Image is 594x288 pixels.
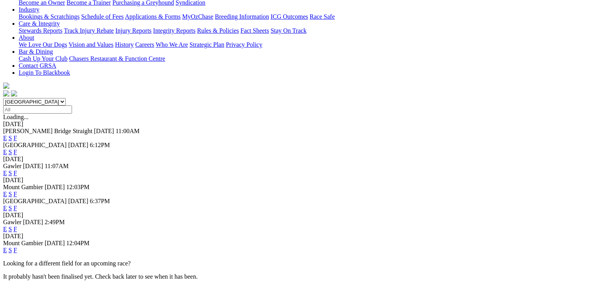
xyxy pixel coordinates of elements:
[215,13,269,20] a: Breeding Information
[197,27,239,34] a: Rules & Policies
[9,205,12,211] a: S
[3,226,7,232] a: E
[19,62,56,69] a: Contact GRSA
[19,13,79,20] a: Bookings & Scratchings
[66,240,90,246] span: 12:04PM
[3,83,9,89] img: logo-grsa-white.png
[3,114,28,120] span: Loading...
[153,27,195,34] a: Integrity Reports
[271,13,308,20] a: ICG Outcomes
[309,13,334,20] a: Race Safe
[81,13,123,20] a: Schedule of Fees
[3,177,591,184] div: [DATE]
[23,219,43,225] span: [DATE]
[19,48,53,55] a: Bar & Dining
[271,27,306,34] a: Stay On Track
[11,90,17,97] img: twitter.svg
[14,247,17,253] a: F
[3,247,7,253] a: E
[45,240,65,246] span: [DATE]
[182,13,213,20] a: MyOzChase
[3,156,591,163] div: [DATE]
[3,198,67,204] span: [GEOGRAPHIC_DATA]
[135,41,154,48] a: Careers
[14,205,17,211] a: F
[9,191,12,197] a: S
[14,191,17,197] a: F
[66,184,90,190] span: 12:03PM
[3,191,7,197] a: E
[90,142,110,148] span: 6:12PM
[9,247,12,253] a: S
[19,27,591,34] div: Care & Integrity
[9,226,12,232] a: S
[69,55,165,62] a: Chasers Restaurant & Function Centre
[14,149,17,155] a: F
[45,163,69,169] span: 11:07AM
[19,41,67,48] a: We Love Our Dogs
[3,273,198,280] partial: It probably hasn't been finalised yet. Check back later to see when it has been.
[190,41,224,48] a: Strategic Plan
[64,27,114,34] a: Track Injury Rebate
[19,13,591,20] div: Industry
[115,27,151,34] a: Injury Reports
[68,142,88,148] span: [DATE]
[156,41,188,48] a: Who We Are
[68,198,88,204] span: [DATE]
[3,105,72,114] input: Select date
[115,41,134,48] a: History
[3,260,591,267] p: Looking for a different field for an upcoming race?
[3,240,43,246] span: Mount Gambier
[19,69,70,76] a: Login To Blackbook
[116,128,140,134] span: 11:00AM
[19,34,34,41] a: About
[14,135,17,141] a: F
[241,27,269,34] a: Fact Sheets
[3,233,591,240] div: [DATE]
[3,149,7,155] a: E
[3,121,591,128] div: [DATE]
[3,163,21,169] span: Gawler
[125,13,181,20] a: Applications & Forms
[3,135,7,141] a: E
[90,198,110,204] span: 6:37PM
[9,149,12,155] a: S
[14,226,17,232] a: F
[3,90,9,97] img: facebook.svg
[19,55,67,62] a: Cash Up Your Club
[14,170,17,176] a: F
[19,20,60,27] a: Care & Integrity
[19,27,62,34] a: Stewards Reports
[3,205,7,211] a: E
[19,6,39,13] a: Industry
[45,219,65,225] span: 2:49PM
[69,41,113,48] a: Vision and Values
[226,41,262,48] a: Privacy Policy
[23,163,43,169] span: [DATE]
[45,184,65,190] span: [DATE]
[3,212,591,219] div: [DATE]
[9,170,12,176] a: S
[3,128,92,134] span: [PERSON_NAME] Bridge Straight
[9,135,12,141] a: S
[94,128,114,134] span: [DATE]
[19,41,591,48] div: About
[3,170,7,176] a: E
[19,55,591,62] div: Bar & Dining
[3,184,43,190] span: Mount Gambier
[3,219,21,225] span: Gawler
[3,142,67,148] span: [GEOGRAPHIC_DATA]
